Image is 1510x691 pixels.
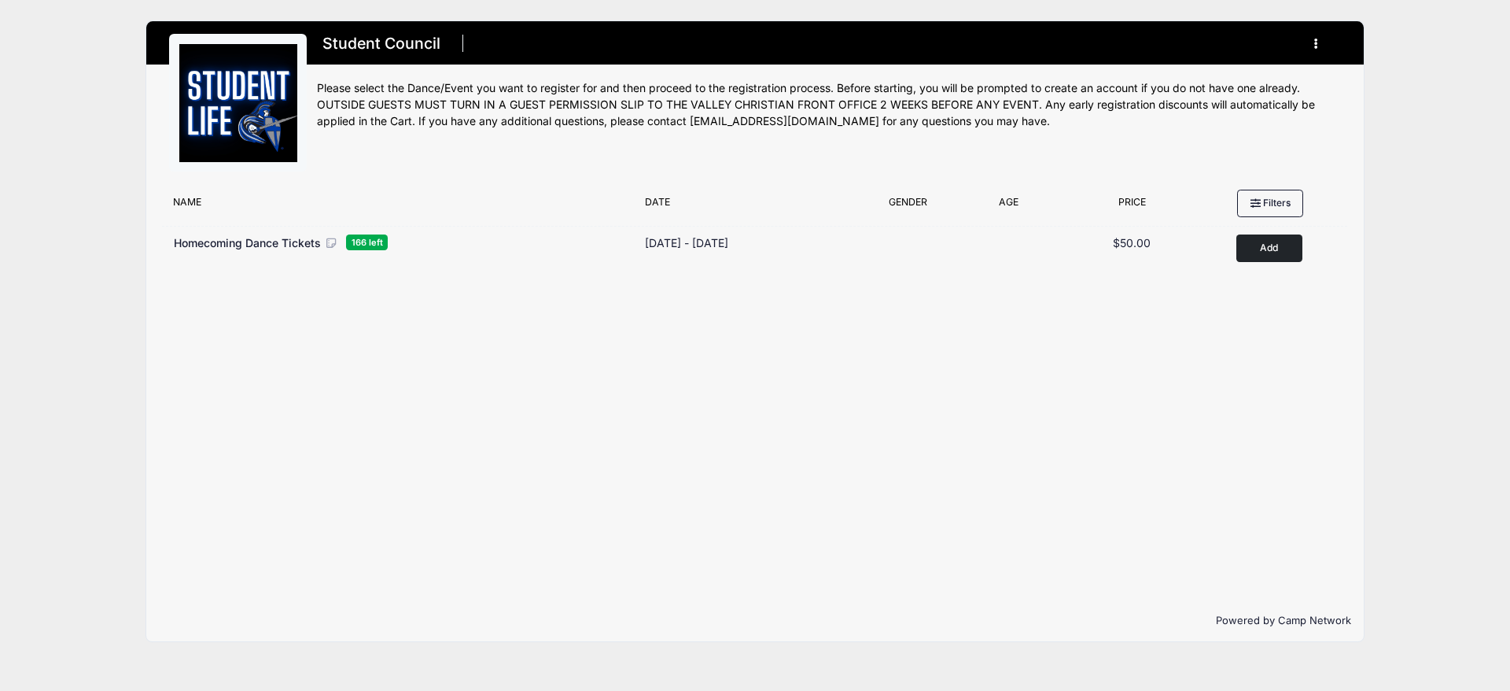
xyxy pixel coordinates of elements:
[179,44,297,162] img: logo
[317,80,1341,130] div: Please select the Dance/Event you want to register for and then proceed to the registration proce...
[645,235,728,251] div: [DATE] - [DATE]
[861,195,956,217] div: Gender
[1062,195,1203,217] div: Price
[1113,236,1151,249] span: $50.00
[159,613,1351,629] p: Powered by Camp Network
[174,236,321,249] span: Homecoming Dance Tickets
[1236,235,1302,262] button: Add
[1237,190,1303,216] button: Filters
[165,195,637,217] div: Name
[317,30,445,57] h1: Student Council
[346,235,388,249] span: 166 left
[637,195,861,217] div: Date
[956,195,1062,217] div: Age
